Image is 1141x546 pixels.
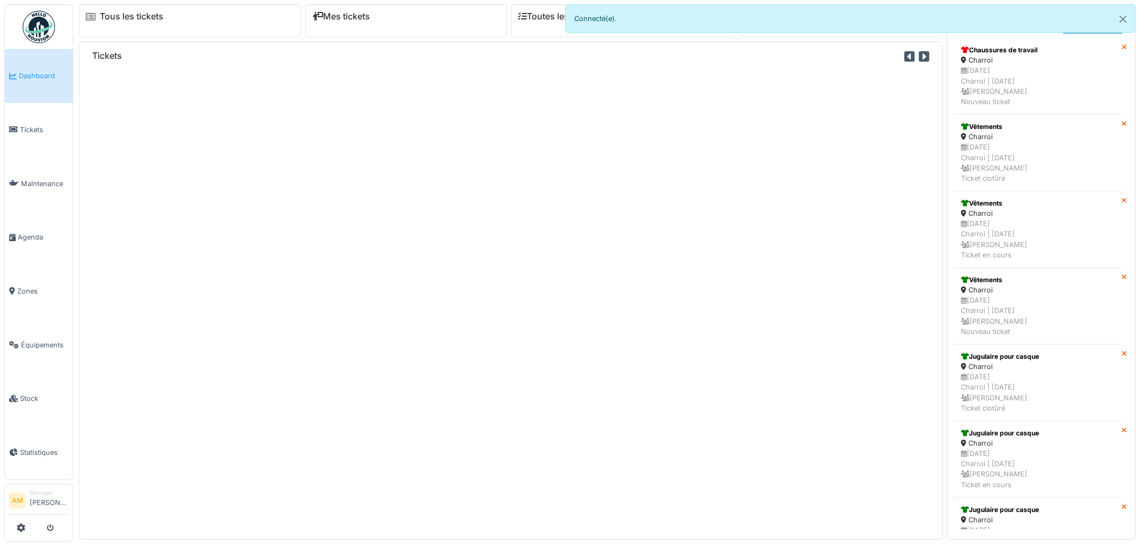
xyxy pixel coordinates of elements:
div: Charroi [961,361,1115,372]
div: Jugulaire pour casque [961,505,1115,515]
div: [DATE] Charroi | [DATE] [PERSON_NAME] Nouveau ticket [961,295,1115,337]
div: [DATE] Charroi | [DATE] [PERSON_NAME] Ticket en cours [961,219,1115,260]
div: Charroi [961,55,1115,65]
div: Charroi [961,438,1115,448]
div: Vêtements [961,122,1115,132]
span: Agenda [18,232,68,242]
span: Maintenance [21,179,68,189]
div: Jugulaire pour casque [961,352,1115,361]
a: Stock [5,372,73,426]
a: Vêtements Charroi [DATE]Charroi | [DATE] [PERSON_NAME]Ticket en cours [954,191,1122,268]
a: Statistiques [5,426,73,480]
li: [PERSON_NAME] [30,489,68,512]
a: Équipements [5,318,73,372]
a: Chaussures de travail Charroi [DATE]Charroi | [DATE] [PERSON_NAME]Nouveau ticket [954,38,1122,114]
li: AM [9,493,25,509]
a: Dashboard [5,49,73,103]
img: Badge_color-CXgf-gQk.svg [23,11,55,43]
span: Tickets [20,125,68,135]
a: Jugulaire pour casque Charroi [DATE]Charroi | [DATE] [PERSON_NAME]Ticket en cours [954,421,1122,497]
span: Dashboard [19,71,68,81]
a: Zones [5,264,73,318]
span: Équipements [21,340,68,350]
div: Vêtements [961,275,1115,285]
div: Charroi [961,285,1115,295]
div: Charroi [961,132,1115,142]
div: [DATE] Charroi | [DATE] [PERSON_NAME] Ticket clotûré [961,372,1115,413]
div: Charroi [961,515,1115,525]
a: Agenda [5,210,73,264]
div: Jugulaire pour casque [961,428,1115,438]
a: AM Manager[PERSON_NAME] [9,489,68,515]
h6: Tickets [92,51,122,61]
span: Zones [17,286,68,296]
div: Vêtements [961,199,1115,208]
a: Tickets [5,103,73,157]
a: Mes tickets [312,11,370,22]
div: [DATE] Charroi | [DATE] [PERSON_NAME] Nouveau ticket [961,65,1115,107]
button: Close [1111,5,1135,33]
a: Maintenance [5,156,73,210]
span: Statistiques [20,447,68,458]
a: Tous les tickets [100,11,163,22]
span: Stock [20,393,68,404]
div: Chaussures de travail [961,45,1115,55]
div: Charroi [961,208,1115,219]
div: Connecté(e). [565,4,1136,33]
a: Jugulaire pour casque Charroi [DATE]Charroi | [DATE] [PERSON_NAME]Ticket clotûré [954,344,1122,421]
a: Vêtements Charroi [DATE]Charroi | [DATE] [PERSON_NAME]Nouveau ticket [954,268,1122,344]
a: Vêtements Charroi [DATE]Charroi | [DATE] [PERSON_NAME]Ticket clotûré [954,114,1122,191]
div: [DATE] Charroi | [DATE] [PERSON_NAME] Ticket en cours [961,448,1115,490]
div: Manager [30,489,68,497]
div: [DATE] Charroi | [DATE] [PERSON_NAME] Ticket clotûré [961,142,1115,183]
a: Toutes les tâches [518,11,599,22]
